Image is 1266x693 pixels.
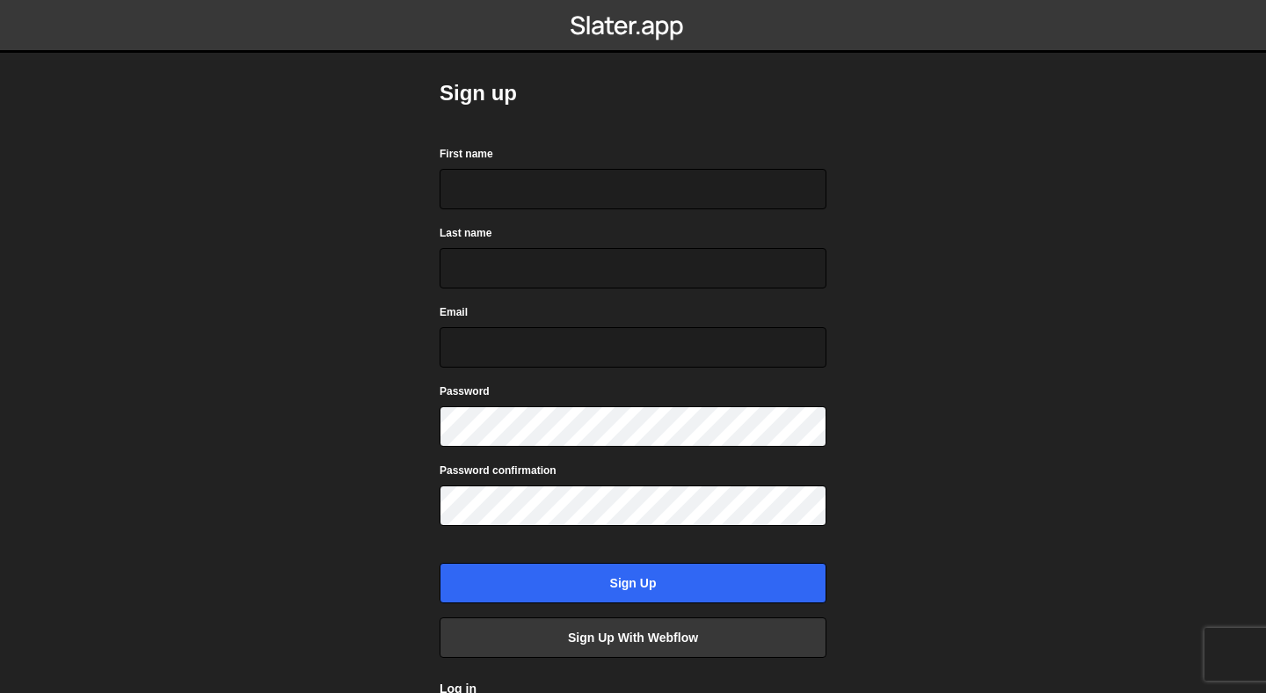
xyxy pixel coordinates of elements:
[440,383,490,400] label: Password
[440,617,826,658] a: Sign up with Webflow
[440,563,826,603] input: Sign up
[440,145,493,163] label: First name
[440,462,557,479] label: Password confirmation
[440,79,826,107] h2: Sign up
[440,224,491,242] label: Last name
[440,303,468,321] label: Email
